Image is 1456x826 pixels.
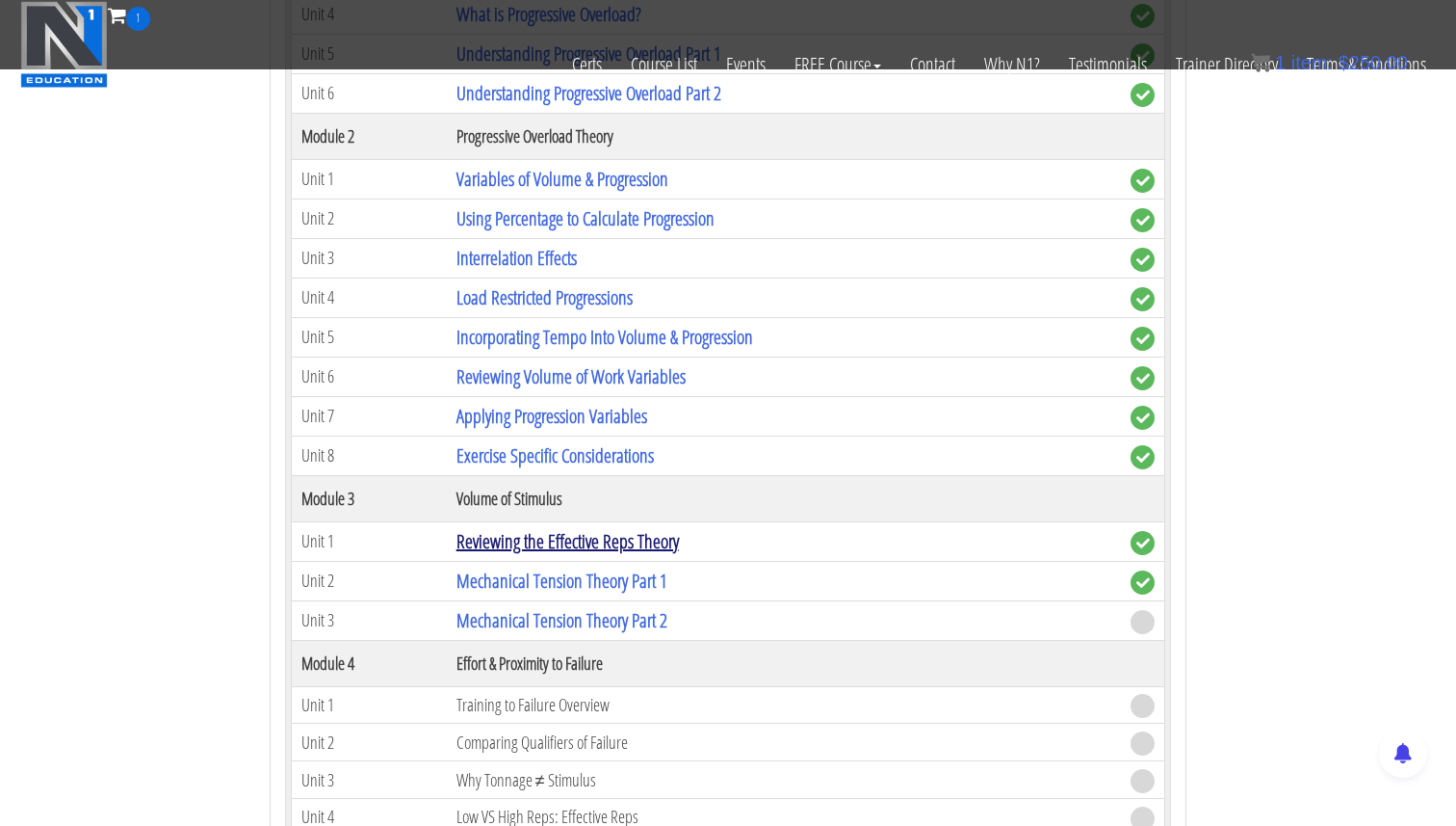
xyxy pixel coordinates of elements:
[447,686,1121,724] td: Training to Failure Overview
[1251,52,1408,73] a: 1 item: $250.00
[292,278,447,317] td: Unit 4
[447,113,1121,159] th: Progressive Overload Theory
[456,403,647,429] a: Applying Progression Variables
[456,607,667,633] a: Mechanical Tension Theory Part 2
[456,166,668,192] a: Variables of Volume & Progression
[1251,53,1270,72] img: icon11.png
[292,436,447,475] td: Unit 8
[292,600,447,640] td: Unit 3
[712,31,780,98] a: Events
[456,442,654,468] a: Exercise Specific Considerations
[1275,52,1286,73] span: 1
[1131,169,1155,193] span: complete
[1292,31,1441,98] a: Terms & Conditions
[1054,31,1161,98] a: Testimonials
[447,640,1121,686] th: Effort & Proximity to Failure
[456,205,715,231] a: Using Percentage to Calculate Progression
[447,724,1121,761] td: Comparing Qualifiers of Failure
[456,568,667,594] a: Mechanical Tension Theory Part 1
[456,528,679,554] a: Reviewing the Effective Reps Theory
[292,640,447,686] th: Module 4
[456,245,577,271] a: Interrelation Effects
[447,475,1121,521] th: Volume of Stimulus
[456,80,721,106] a: Understanding Progressive Overload Part 2
[616,31,712,98] a: Course List
[292,561,447,600] td: Unit 2
[126,7,150,31] span: 1
[1131,445,1155,469] span: complete
[292,159,447,199] td: Unit 1
[1131,571,1155,595] span: complete
[292,199,447,238] td: Unit 2
[456,324,753,350] a: Incorporating Tempo Into Volume & Progression
[896,31,970,98] a: Contact
[1131,406,1155,430] span: complete
[20,1,108,88] img: n1-education
[1339,52,1408,73] bdi: 250.00
[1131,327,1155,351] span: complete
[292,396,447,436] td: Unit 7
[456,284,633,310] a: Load Restricted Progressions
[1131,248,1155,272] span: complete
[292,357,447,396] td: Unit 6
[1131,208,1155,232] span: complete
[1131,287,1155,311] span: complete
[292,521,447,561] td: Unit 1
[292,686,447,724] td: Unit 1
[292,238,447,278] td: Unit 3
[1131,366,1155,390] span: complete
[292,475,447,521] th: Module 3
[780,31,896,98] a: FREE Course
[1161,31,1292,98] a: Trainer Directory
[292,761,447,799] td: Unit 3
[1339,52,1349,73] span: $
[292,317,447,357] td: Unit 5
[447,761,1121,799] td: Why Tonnage ≠ Stimulus
[456,363,686,389] a: Reviewing Volume of Work Variables
[1131,531,1155,555] span: complete
[1291,52,1333,73] span: item:
[558,31,616,98] a: Certs
[292,113,447,159] th: Module 2
[970,31,1054,98] a: Why N1?
[292,724,447,761] td: Unit 2
[108,2,150,28] a: 1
